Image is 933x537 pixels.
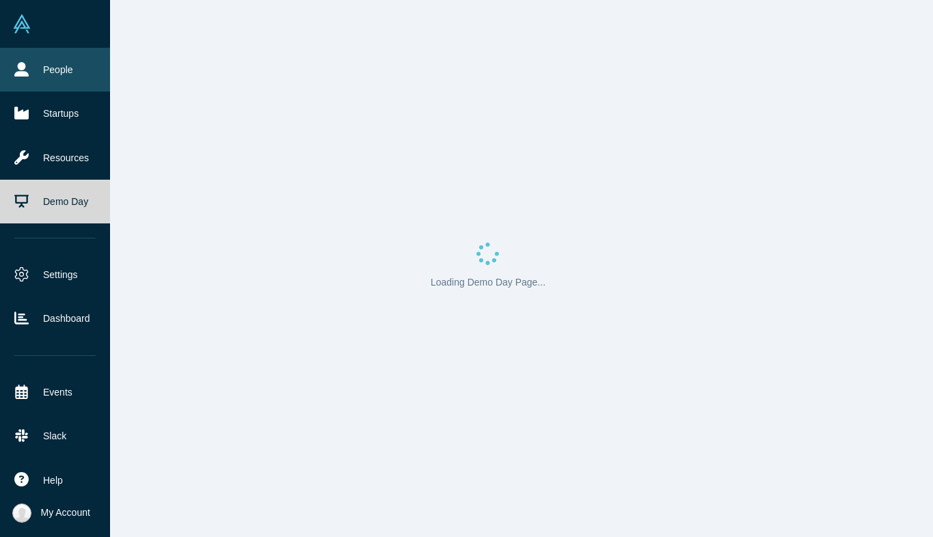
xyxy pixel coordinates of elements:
img: Alchemist Vault Logo [12,14,31,33]
span: Help [43,473,63,488]
p: Loading Demo Day Page... [431,275,545,290]
img: Katinka Harsányi's Account [12,504,31,523]
span: My Account [41,506,90,520]
button: My Account [12,504,90,523]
